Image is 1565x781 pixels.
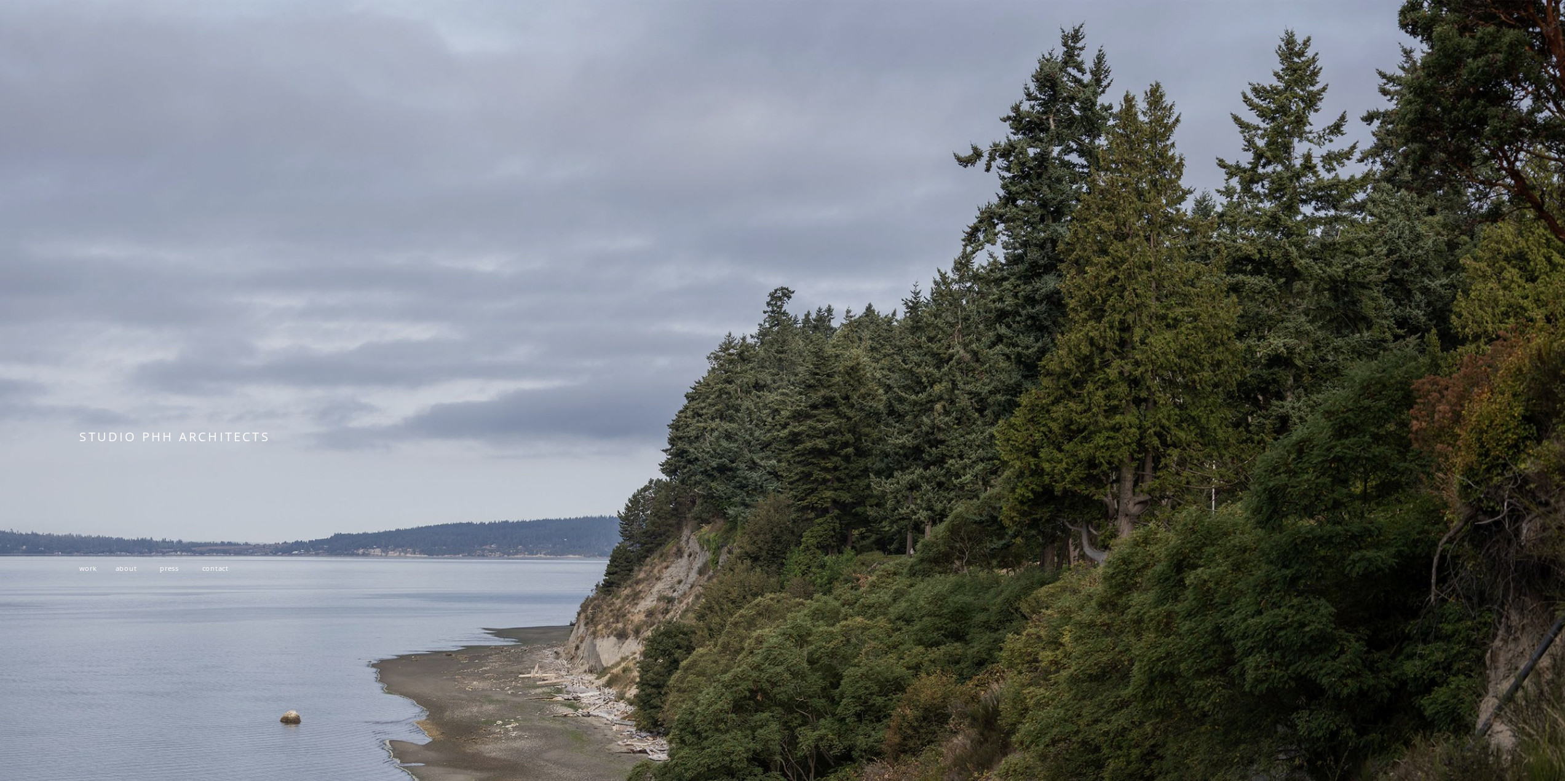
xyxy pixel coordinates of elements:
[79,428,270,445] span: STUDIO PHH ARCHITECTS
[160,563,179,573] a: press
[116,563,137,573] a: about
[79,563,97,573] a: work
[202,563,229,573] a: contact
